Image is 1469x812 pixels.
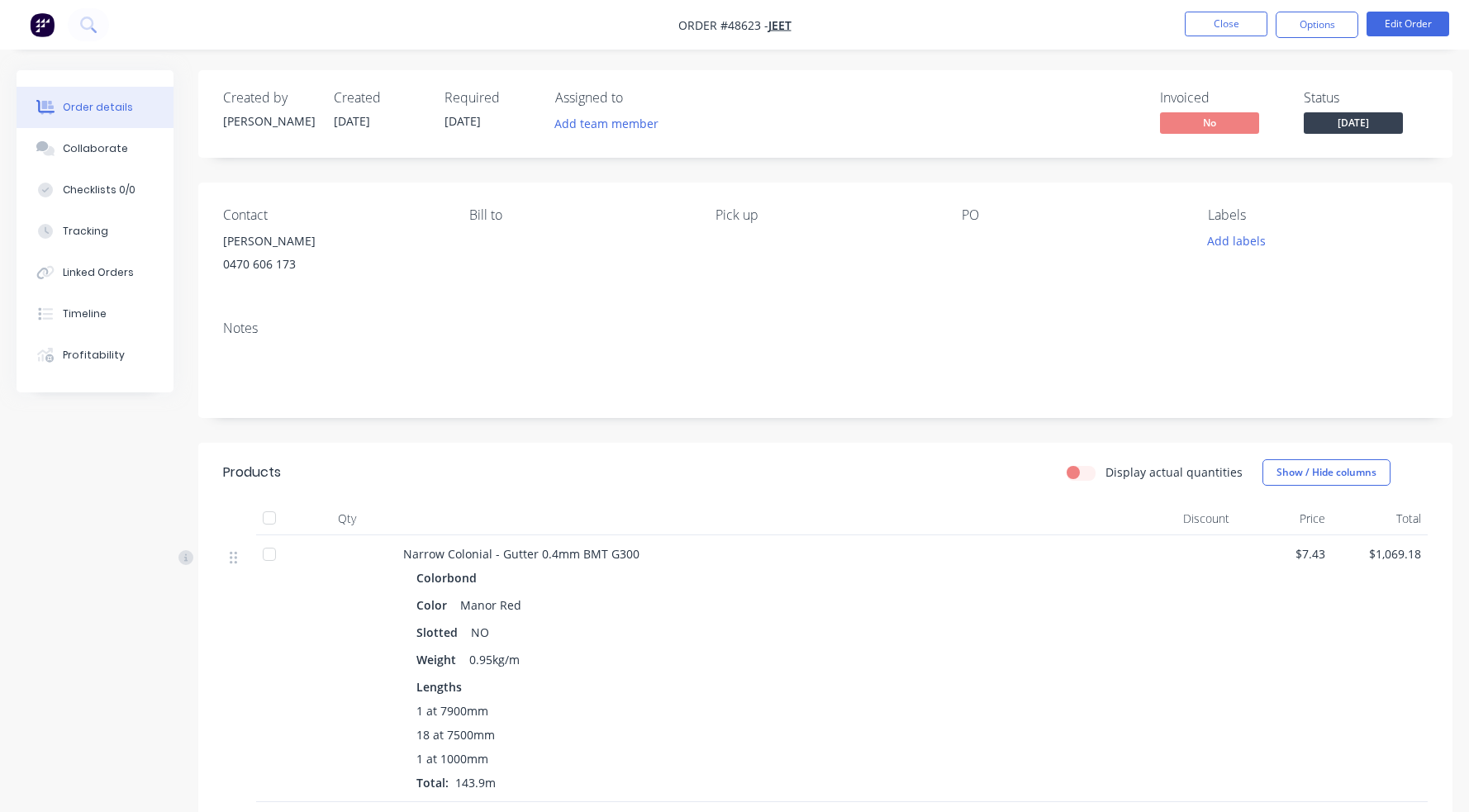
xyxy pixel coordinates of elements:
[17,211,174,252] button: Tracking
[63,265,134,280] div: Linked Orders
[1276,12,1358,38] button: Options
[1262,459,1391,486] button: Show / Hide columns
[17,128,174,169] button: Collaborate
[1243,545,1325,563] span: $7.43
[30,12,55,37] img: Factory
[1304,112,1403,133] span: [DATE]
[63,224,108,239] div: Tracking
[1185,12,1267,36] button: Close
[63,183,135,197] div: Checklists 0/0
[223,253,443,276] div: 0470 606 173
[416,702,488,719] span: 1 at 7900mm
[416,620,464,644] div: Slotted
[445,113,481,129] span: [DATE]
[1160,90,1284,106] div: Invoiced
[1160,112,1259,133] span: No
[464,620,496,644] div: NO
[463,648,526,672] div: 0.95kg/m
[1332,502,1428,535] div: Total
[223,230,443,253] div: [PERSON_NAME]
[223,207,443,223] div: Contact
[63,141,128,156] div: Collaborate
[334,113,370,129] span: [DATE]
[555,112,668,135] button: Add team member
[416,593,454,617] div: Color
[555,90,720,106] div: Assigned to
[454,593,528,617] div: Manor Red
[416,775,449,791] span: Total:
[17,293,174,335] button: Timeline
[768,17,792,33] a: Jeet
[416,678,462,696] span: Lengths
[1208,207,1428,223] div: Labels
[1304,90,1428,106] div: Status
[334,90,425,106] div: Created
[17,335,174,376] button: Profitability
[63,100,133,115] div: Order details
[546,112,668,135] button: Add team member
[1304,112,1403,137] button: [DATE]
[1338,545,1421,563] span: $1,069.18
[223,230,443,283] div: [PERSON_NAME]0470 606 173
[1140,502,1236,535] div: Discount
[17,87,174,128] button: Order details
[223,90,314,106] div: Created by
[1105,463,1243,481] label: Display actual quantities
[1199,230,1275,252] button: Add labels
[449,775,502,791] span: 143.9m
[297,502,397,535] div: Qty
[223,321,1428,336] div: Notes
[17,169,174,211] button: Checklists 0/0
[403,546,639,562] span: Narrow Colonial - Gutter 0.4mm BMT G300
[445,90,535,106] div: Required
[416,566,483,590] div: Colorbond
[223,463,281,482] div: Products
[17,252,174,293] button: Linked Orders
[678,17,768,33] span: Order #48623 -
[63,306,107,321] div: Timeline
[416,648,463,672] div: Weight
[962,207,1181,223] div: PO
[1236,502,1332,535] div: Price
[715,207,935,223] div: Pick up
[416,726,495,743] span: 18 at 7500mm
[1367,12,1449,36] button: Edit Order
[416,750,488,767] span: 1 at 1000mm
[63,348,125,363] div: Profitability
[223,112,314,130] div: [PERSON_NAME]
[469,207,689,223] div: Bill to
